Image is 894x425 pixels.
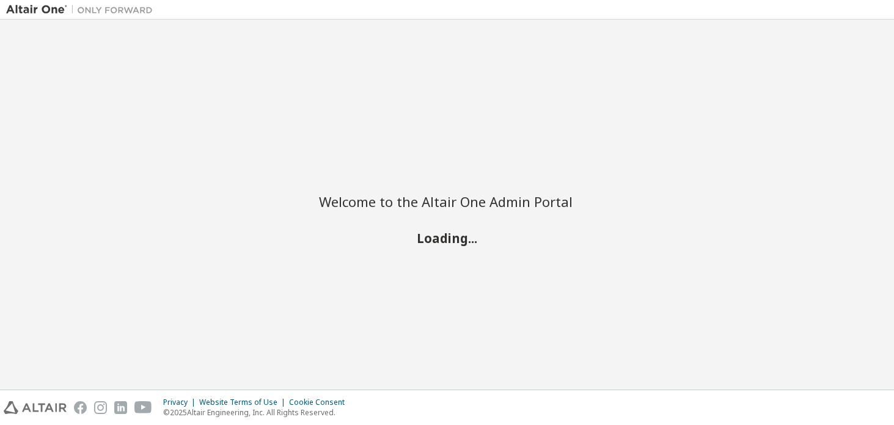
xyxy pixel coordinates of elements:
[134,401,152,414] img: youtube.svg
[163,398,199,407] div: Privacy
[94,401,107,414] img: instagram.svg
[114,401,127,414] img: linkedin.svg
[289,398,352,407] div: Cookie Consent
[163,407,352,418] p: © 2025 Altair Engineering, Inc. All Rights Reserved.
[4,401,67,414] img: altair_logo.svg
[74,401,87,414] img: facebook.svg
[319,230,576,246] h2: Loading...
[6,4,159,16] img: Altair One
[319,193,576,210] h2: Welcome to the Altair One Admin Portal
[199,398,289,407] div: Website Terms of Use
